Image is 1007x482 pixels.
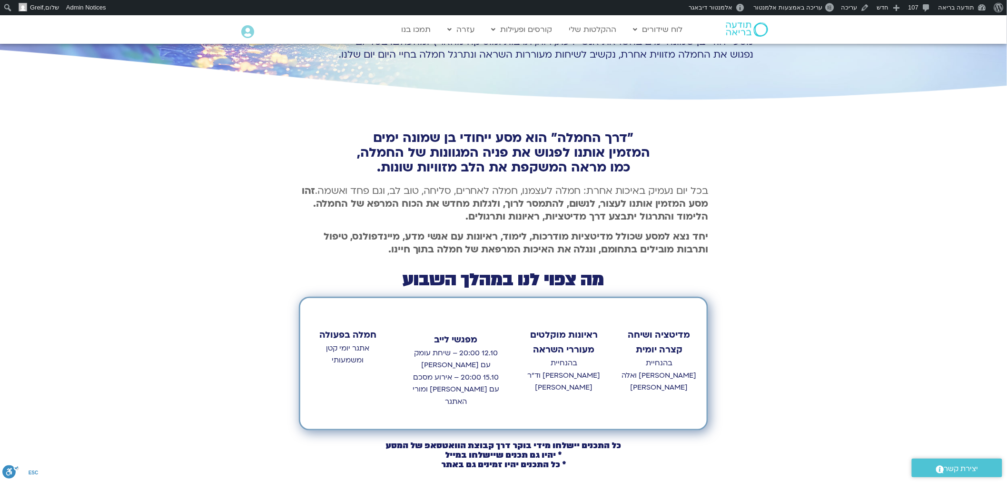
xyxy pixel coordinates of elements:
[564,20,622,39] a: ההקלטות שלי
[434,334,478,346] strong: מפגשי לייב
[299,184,708,223] p: בכל יום נעמיק באיכות אחרת: חמלה לעצמנו, חמלה לאחרים, סליחה, טוב לב, וגם פחד ואשמה.
[386,440,621,451] b: כל התכנים יישלחו מידי בוקר דרך קבוצת הוואטסאפ של המסע
[621,357,697,394] p: בהנחיית [PERSON_NAME] ואלה [PERSON_NAME]
[753,4,822,11] span: עריכה באמצעות אלמנטור
[944,462,978,475] span: יצירת קשר
[530,329,598,356] strong: ראיונות מוקלטים מעוררי השראה
[443,20,480,39] a: עזרה
[30,4,43,11] span: Greif
[310,342,386,367] p: אתגר יומי קטן ומשמעותי
[319,329,376,341] strong: חמלה בפעולה
[299,272,708,288] h2: מה צפוי לנו במהלך השבוע
[629,20,688,39] a: לוח שידורים
[628,329,691,356] strong: מדיטציה ושיחה קצרה יומית
[441,450,566,470] b: * יהיו גם תכנים שיישלחו במייל * כל התכנים יהיו זמינים גם באתר
[302,184,708,223] b: זהו מסע המזמין אותנו לעצור, לנשום, להתמסר לרוך, ולגלות מחדש את הכוח המרפא של החמלה. הלימוד והתרגו...
[397,20,436,39] a: תמכו בנו
[254,35,753,61] p: מסע ייחודי בן שמונה ימים בהשראת אנשי דעת, רוח, תרבות ומוסיקה מהארץ ומהעולם. בכל יום נפגוש את החמל...
[726,22,768,37] img: תודעה בריאה
[526,357,602,394] p: בהנחיית [PERSON_NAME] וד״ר [PERSON_NAME]
[912,459,1002,477] a: יצירת קשר
[299,131,708,175] h2: "דרך החמלה" הוא מסע ייחודי בן שמונה ימים המזמין אותנו לפגוש את פניה המגוונות של החמלה, כמו מראה ה...
[324,230,708,256] b: יחד נצא למסע שכולל מדיטציות מודרכות, לימוד, ראיונות עם אנשי מדע, מיינדפולנס, טיפול ותרבות מובילים...
[487,20,557,39] a: קורסים ופעילות
[410,347,502,408] p: 12.10 20:00 – שיחת עומק עם [PERSON_NAME] 15.10 20:00 – אירוע מסכם עם [PERSON_NAME] ומורי האתגר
